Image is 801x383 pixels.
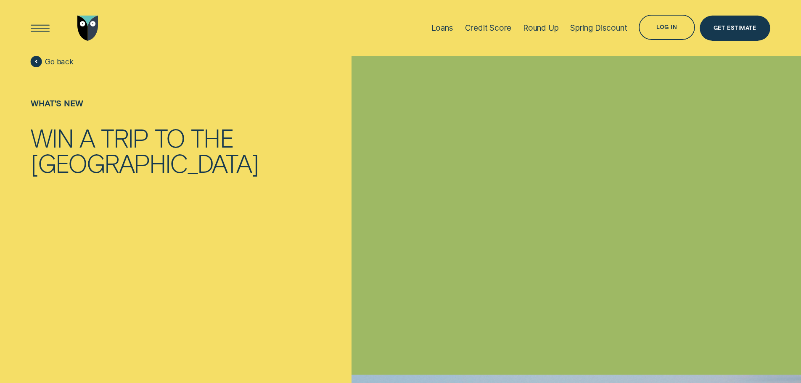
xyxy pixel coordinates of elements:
a: Get Estimate [700,16,770,41]
a: Go back [31,56,74,67]
div: [GEOGRAPHIC_DATA] [31,150,258,175]
h1: Win a trip to the Maldives [31,125,258,175]
div: a [79,125,95,150]
button: Open Menu [28,16,53,41]
div: to [155,125,185,150]
img: Wisr [77,16,98,41]
div: trip [101,125,149,150]
div: Win [31,125,73,150]
div: Loans [431,23,453,33]
div: the [191,125,233,150]
button: Log in [639,15,695,40]
span: Go back [45,57,74,66]
div: Round Up [523,23,559,33]
div: Spring Discount [570,23,627,33]
div: Credit Score [465,23,512,33]
div: What's new [31,98,258,108]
